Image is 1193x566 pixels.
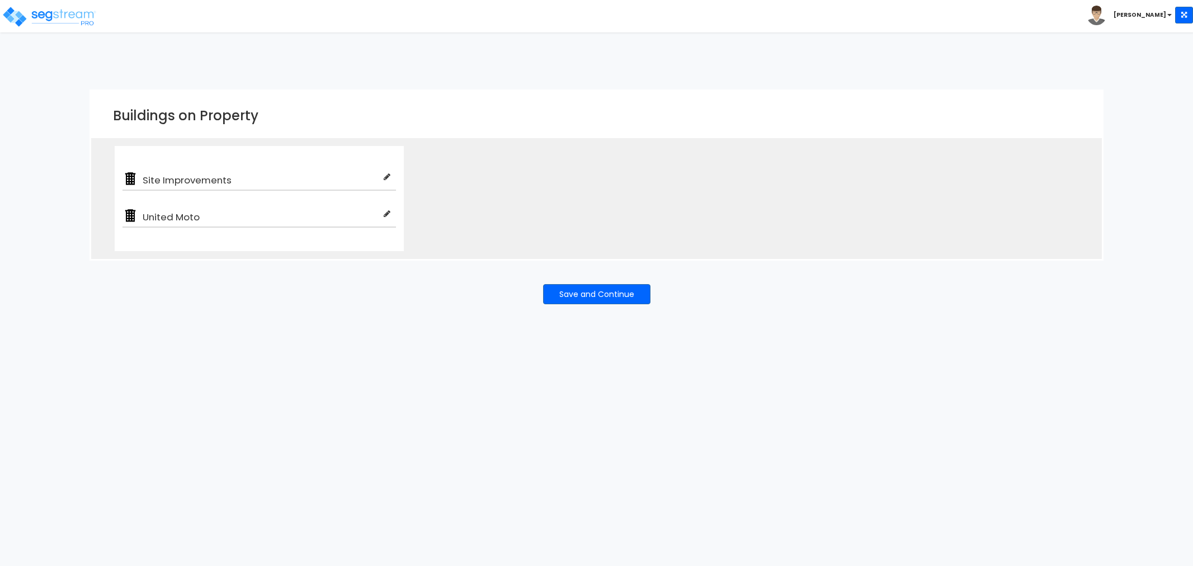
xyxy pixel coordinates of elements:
[1087,6,1106,25] img: avatar.png
[122,208,138,224] img: building.png
[122,171,138,187] img: building.png
[1114,11,1166,19] b: [PERSON_NAME]
[138,210,384,224] span: United Moto
[113,109,1080,123] h3: Buildings on Property
[543,284,650,304] button: Save and Continue
[2,6,97,28] img: logo_pro_r.png
[138,173,384,187] span: Site Improvements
